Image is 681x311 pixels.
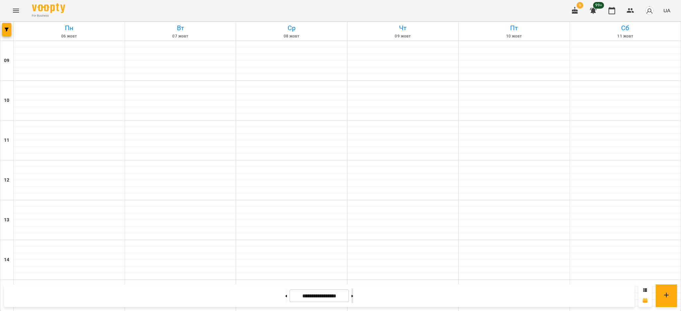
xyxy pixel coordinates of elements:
[237,33,346,39] h6: 08 жовт
[126,33,235,39] h6: 07 жовт
[645,6,654,15] img: avatar_s.png
[663,7,670,14] span: UA
[571,33,680,39] h6: 11 жовт
[32,14,65,18] span: For Business
[460,33,569,39] h6: 10 жовт
[237,23,346,33] h6: Ср
[126,23,235,33] h6: Вт
[577,2,583,9] span: 6
[32,3,65,13] img: Voopty Logo
[4,97,9,104] h6: 10
[4,57,9,64] h6: 09
[4,216,9,224] h6: 13
[460,23,569,33] h6: Пт
[4,137,9,144] h6: 11
[348,23,458,33] h6: Чт
[15,33,124,39] h6: 06 жовт
[15,23,124,33] h6: Пн
[571,23,680,33] h6: Сб
[661,4,673,17] button: UA
[4,256,9,264] h6: 14
[593,2,604,9] span: 99+
[4,177,9,184] h6: 12
[348,33,458,39] h6: 09 жовт
[8,3,24,19] button: Menu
